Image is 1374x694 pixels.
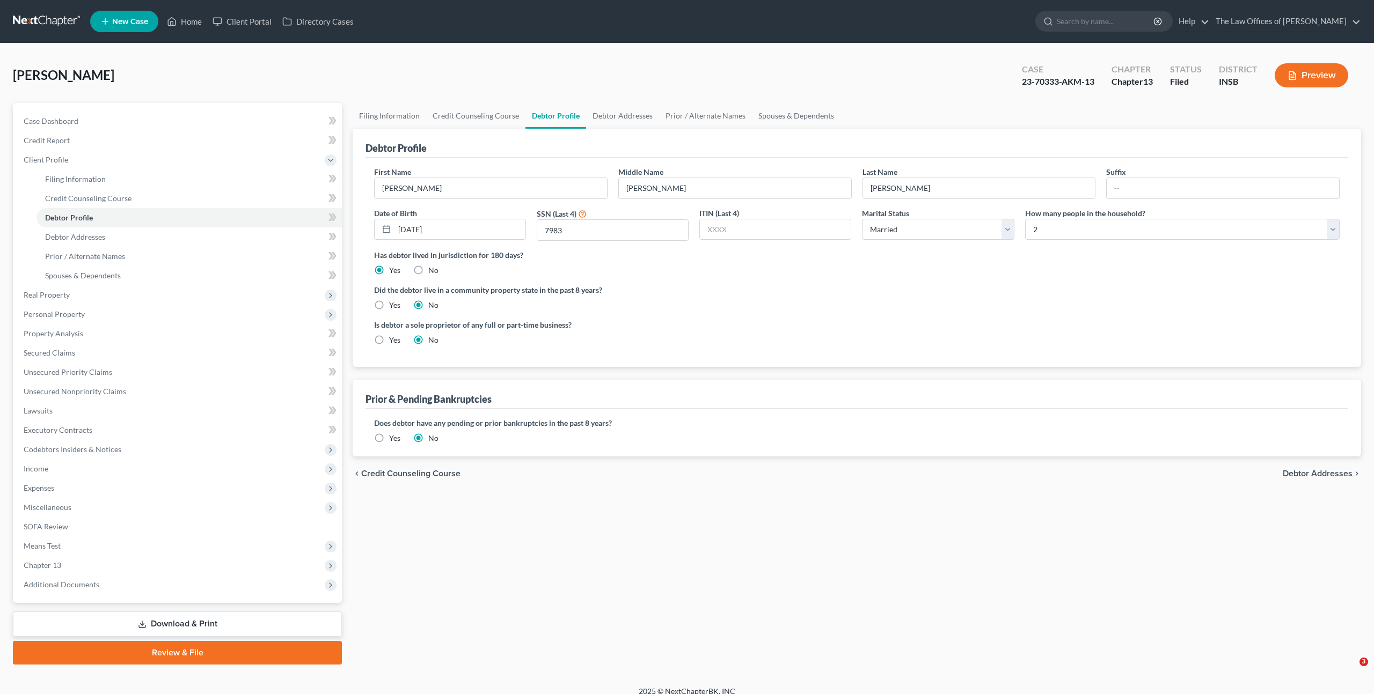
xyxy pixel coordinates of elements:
span: Credit Counseling Course [45,194,131,203]
label: Marital Status [862,208,909,219]
div: Prior & Pending Bankruptcies [366,393,492,405]
span: Debtor Addresses [1283,469,1353,478]
label: Has debtor lived in jurisdiction for 180 days? [374,249,1340,261]
span: Miscellaneous [24,503,71,512]
span: Debtor Profile [45,213,93,222]
label: Yes [389,335,400,345]
label: Yes [389,265,400,276]
iframe: Intercom live chat [1338,658,1363,683]
input: -- [863,178,1095,198]
label: Date of Birth [374,208,417,219]
a: Filing Information [36,169,342,189]
label: SSN (Last 4) [537,208,576,219]
div: Chapter [1112,76,1153,88]
div: District [1219,63,1258,76]
div: 23-70333-AKM-13 [1022,76,1094,88]
button: Debtor Addresses chevron_right [1283,469,1361,478]
label: Middle Name [618,166,663,178]
span: Client Profile [24,155,68,164]
input: XXXX [537,220,688,240]
div: Case [1022,63,1094,76]
i: chevron_left [353,469,361,478]
a: Credit Report [15,131,342,150]
button: Preview [1275,63,1348,87]
span: [PERSON_NAME] [13,67,114,83]
a: SOFA Review [15,517,342,536]
a: Lawsuits [15,401,342,420]
span: Case Dashboard [24,116,78,125]
span: Expenses [24,483,54,492]
span: 3 [1360,658,1368,666]
span: SOFA Review [24,522,68,531]
label: First Name [374,166,411,178]
span: Filing Information [45,174,106,183]
span: Income [24,464,48,473]
div: Debtor Profile [366,142,427,154]
input: -- [1107,178,1339,198]
label: No [428,433,438,444]
span: 13 [1143,76,1153,86]
input: M.I [619,178,851,198]
a: Filing Information [353,103,426,129]
span: Means Test [24,541,61,550]
label: Yes [389,433,400,444]
label: Is debtor a sole proprietor of any full or part-time business? [374,319,852,330]
a: Debtor Profile [525,103,586,129]
span: Debtor Addresses [45,232,105,241]
a: Spouses & Dependents [752,103,841,129]
label: Yes [389,300,400,311]
span: Secured Claims [24,348,75,357]
a: Home [162,12,207,31]
span: Property Analysis [24,329,83,338]
label: Suffix [1106,166,1126,178]
span: Credit Counseling Course [361,469,461,478]
a: Secured Claims [15,343,342,363]
a: Spouses & Dependents [36,266,342,285]
span: Personal Property [24,309,85,319]
span: Prior / Alternate Names [45,252,125,261]
label: No [428,300,438,311]
input: MM/DD/YYYY [394,219,525,240]
i: chevron_right [1353,469,1361,478]
span: Unsecured Priority Claims [24,367,112,376]
span: Spouses & Dependents [45,271,121,280]
label: No [428,335,438,345]
div: Chapter [1112,63,1153,76]
a: Debtor Addresses [586,103,659,129]
input: Search by name... [1057,11,1155,31]
a: Debtor Profile [36,208,342,227]
a: Case Dashboard [15,112,342,131]
span: Executory Contracts [24,425,92,434]
a: Client Portal [207,12,277,31]
span: Chapter 13 [24,560,61,570]
button: chevron_left Credit Counseling Course [353,469,461,478]
a: Credit Counseling Course [36,189,342,208]
span: Unsecured Nonpriority Claims [24,387,126,396]
a: Executory Contracts [15,420,342,440]
div: Filed [1170,76,1202,88]
a: Download & Print [13,611,342,637]
a: Debtor Addresses [36,227,342,247]
a: Prior / Alternate Names [659,103,752,129]
label: ITIN (Last 4) [699,208,739,219]
input: XXXX [700,219,851,240]
a: Directory Cases [277,12,359,31]
a: Help [1173,12,1209,31]
a: Prior / Alternate Names [36,247,342,266]
span: Lawsuits [24,406,53,415]
div: Status [1170,63,1202,76]
label: Last Name [863,166,897,178]
span: Real Property [24,290,70,299]
a: Property Analysis [15,324,342,343]
label: Did the debtor live in a community property state in the past 8 years? [374,284,1340,296]
label: How many people in the household? [1025,208,1145,219]
a: Unsecured Priority Claims [15,363,342,382]
label: Does debtor have any pending or prior bankruptcies in the past 8 years? [374,417,1340,429]
a: Review & File [13,641,342,665]
a: Unsecured Nonpriority Claims [15,382,342,401]
a: The Law Offices of [PERSON_NAME] [1210,12,1361,31]
span: New Case [112,18,148,26]
span: Additional Documents [24,580,99,589]
span: Codebtors Insiders & Notices [24,445,121,454]
label: No [428,265,438,276]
